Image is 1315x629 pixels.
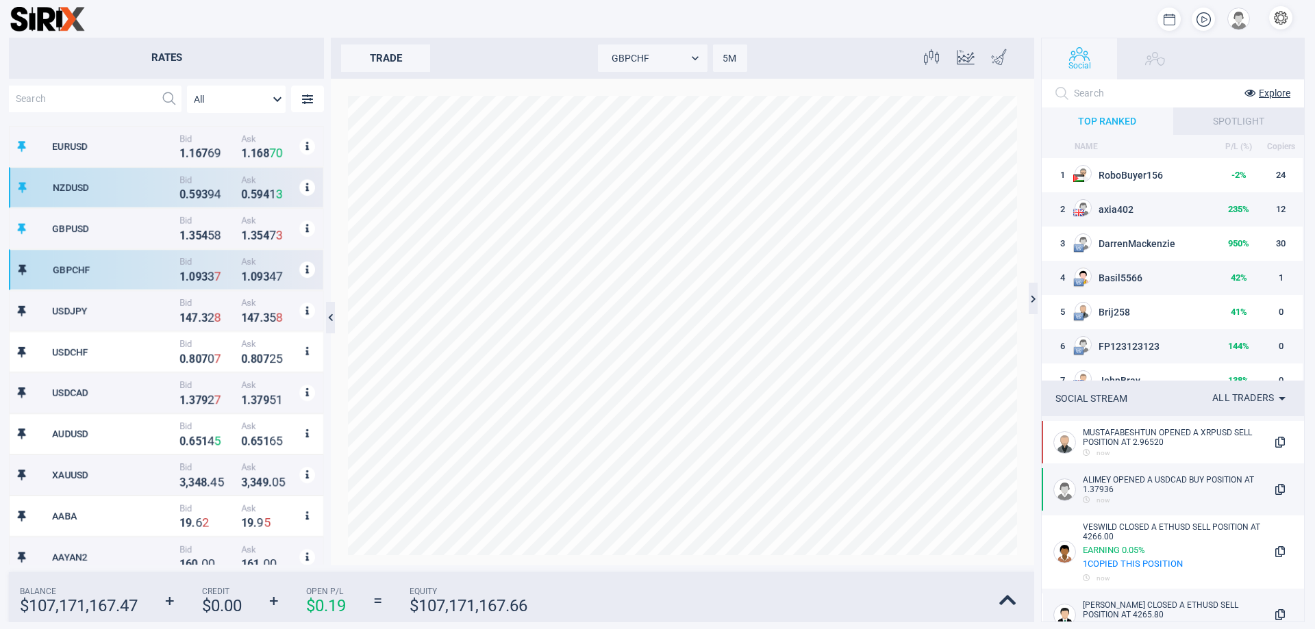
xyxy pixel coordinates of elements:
strong: . [247,352,251,365]
strong: 1 [263,435,269,448]
strong: = [373,591,382,611]
strong: . [247,147,251,160]
span: Ask [241,298,296,308]
strong: 0 [192,558,198,571]
tr: 5EU flagBrij25841%0 [1042,295,1303,329]
strong: 0 [179,188,186,201]
td: axia402 [1073,192,1218,227]
strong: 5 [269,392,276,407]
div: GBPCHF [598,44,707,72]
span: Bid [179,339,234,349]
strong: 9 [195,188,201,201]
strong: 2 [208,392,214,407]
strong: 7 [269,146,276,160]
strong: 9 [257,270,263,283]
strong: + [165,591,175,611]
div: grid [9,126,324,565]
td: 0 [1260,295,1303,329]
strong: 3 [263,311,269,324]
td: JohnBray [1073,363,1218,398]
th: NAME [1073,135,1218,158]
strong: 5 [195,229,201,242]
strong: . [247,270,251,283]
strong: 9 [247,517,253,530]
strong: . [247,188,251,201]
td: 4 [1042,261,1073,295]
strong: $ 107,171,167.66 [410,596,527,615]
strong: 144 % [1228,341,1249,351]
strong: 4 [263,188,269,201]
strong: $ 107,171,167.47 [20,596,138,615]
strong: 1 [241,394,247,407]
strong: 0 [208,351,214,365]
span: Bid [179,380,234,390]
strong: 3 [250,476,256,489]
div: AABA [52,511,176,522]
strong: . [186,394,189,407]
span: Bid [179,133,234,144]
span: Ask [241,503,296,513]
strong: . [260,311,263,324]
span: Bid [179,462,234,472]
strong: 7 [201,147,208,160]
strong: 9 [195,270,201,283]
strong: 1 [276,392,283,407]
td: Basil5566 [1073,261,1218,295]
strong: 9 [262,476,268,489]
span: Bid [179,421,234,431]
td: DarrenMackenzie [1073,227,1218,261]
strong: 0 [257,352,263,365]
strong: 8 [201,476,207,489]
tr: 3EU flagDarrenMackenzie950%30 [1042,227,1303,261]
strong: 3 [251,229,257,242]
span: Bid [179,175,234,185]
strong: 5 [189,188,195,201]
strong: 5 [257,229,263,242]
strong: 5 [217,474,224,489]
strong: . [247,435,251,448]
strong: 3 [241,476,247,489]
td: 3 [1042,227,1073,261]
strong: 0 [179,435,186,448]
strong: 6 [195,515,202,530]
strong: 4 [256,476,262,489]
strong: 1 [179,394,186,407]
div: [PERSON_NAME] CLOSED A ETHUSD SELL POSITION At 4265.80 [1083,600,1266,619]
strong: 9 [186,517,192,530]
div: VESWILD CLOSED A ETHUSD SELL POSITION At 4266.00 [1083,522,1266,572]
strong: 1 [179,229,186,242]
strong: 2 [269,351,276,365]
strong: 1 [241,229,247,242]
strong: 4 [214,187,221,201]
strong: 7 [214,269,221,283]
img: US flag [1073,209,1084,216]
div: USDJPY [52,305,176,316]
strong: 3 [179,476,186,489]
strong: $ 0.00 [202,596,242,615]
strong: 1 [241,147,247,160]
strong: 9 [257,188,263,201]
strong: 2 [202,515,209,530]
span: Balance [20,587,138,596]
strong: 1 [253,558,260,571]
strong: 1 [241,517,247,530]
div: now [1083,574,1266,582]
div: trade [341,44,430,72]
strong: 3 [208,269,214,283]
strong: 6 [269,433,276,448]
td: RoboBuyer156 [1073,158,1218,192]
strong: . [198,558,201,571]
div: AliMey OPENED A USDCAD BUY POSITION AT 1.37936 [1083,475,1266,494]
strong: 3 [201,270,208,283]
strong: 9 [214,146,221,160]
strong: 7 [201,352,208,365]
strong: 6 [186,558,192,571]
button: Explore [1234,83,1290,103]
div: USDCHF [52,346,176,357]
h2: Rates [9,38,324,79]
strong: 5 [276,351,283,365]
strong: , [186,476,188,489]
img: EU flag [1073,243,1084,254]
strong: 3 [263,270,269,283]
div: SOCIAL STREAM [1055,393,1127,404]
